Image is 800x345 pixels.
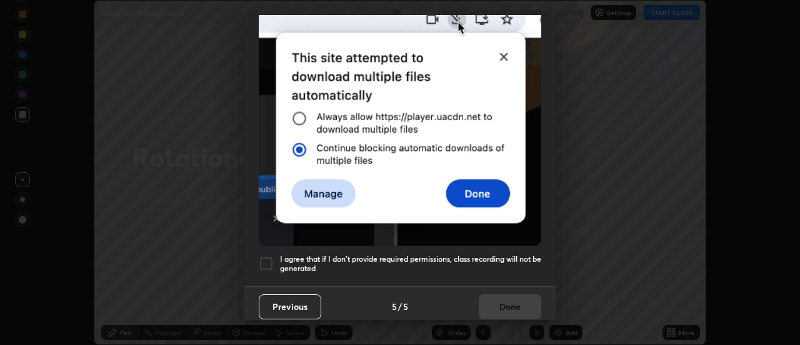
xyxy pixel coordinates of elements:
[403,300,408,313] h4: 5
[392,300,397,313] h4: 5
[398,300,402,313] h4: /
[259,294,321,319] button: Previous
[280,254,541,274] h5: I agree that if I don't provide required permissions, class recording will not be generated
